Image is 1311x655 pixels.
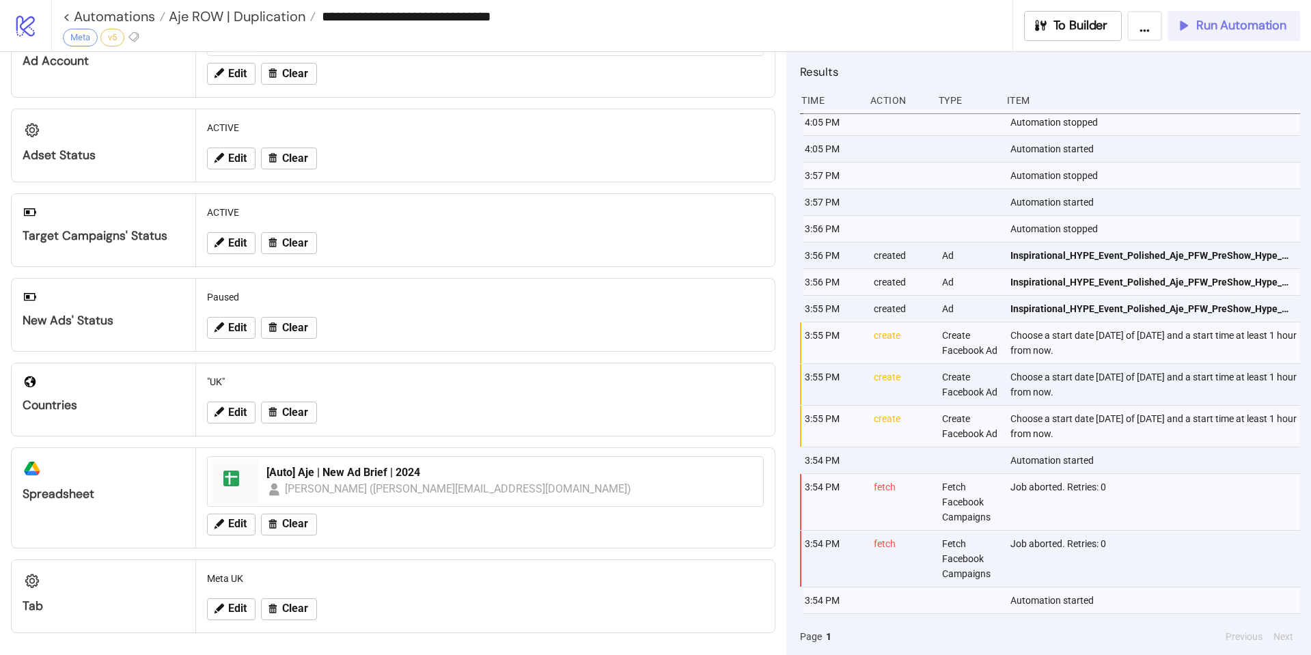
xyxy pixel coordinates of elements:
[261,148,317,169] button: Clear
[261,317,317,339] button: Clear
[1222,629,1267,644] button: Previous
[23,598,184,614] div: Tab
[803,447,862,473] div: 3:54 PM
[228,68,247,80] span: Edit
[800,87,859,113] div: Time
[282,152,308,165] span: Clear
[872,269,931,295] div: created
[1009,447,1303,473] div: Automation started
[207,148,256,169] button: Edit
[803,531,862,587] div: 3:54 PM
[941,322,999,363] div: Create Facebook Ad
[803,242,862,268] div: 3:56 PM
[803,296,862,322] div: 3:55 PM
[100,29,124,46] div: v5
[1269,629,1297,644] button: Next
[1009,136,1303,162] div: Automation started
[822,629,836,644] button: 1
[207,63,256,85] button: Edit
[228,602,247,615] span: Edit
[202,369,769,395] div: "UK"
[803,406,862,447] div: 3:55 PM
[872,406,931,447] div: create
[1010,296,1294,322] a: Inspirational_HYPE_Event_Polished_Aje_PFW_PreShow_Hype_VideoViews1_Video_20251001_Automatic_UK
[803,136,862,162] div: 4:05 PM
[941,242,999,268] div: Ad
[1006,87,1300,113] div: Item
[165,10,316,23] a: Aje ROW | Duplication
[282,602,308,615] span: Clear
[1009,531,1303,587] div: Job aborted. Retries: 0
[941,364,999,405] div: Create Facebook Ad
[285,480,632,497] div: [PERSON_NAME] ([PERSON_NAME][EMAIL_ADDRESS][DOMAIN_NAME])
[803,364,862,405] div: 3:55 PM
[23,313,184,329] div: New Ads' Status
[1009,163,1303,189] div: Automation stopped
[1053,18,1108,33] span: To Builder
[1009,109,1303,135] div: Automation stopped
[282,518,308,530] span: Clear
[207,317,256,339] button: Edit
[261,63,317,85] button: Clear
[1024,11,1122,41] button: To Builder
[228,322,247,334] span: Edit
[207,598,256,620] button: Edit
[23,148,184,163] div: Adset Status
[261,232,317,254] button: Clear
[1009,474,1303,530] div: Job aborted. Retries: 0
[1009,364,1303,405] div: Choose a start date [DATE] of [DATE] and a start time at least 1 hour from now.
[63,10,165,23] a: < Automations
[803,163,862,189] div: 3:57 PM
[23,398,184,413] div: Countries
[937,87,996,113] div: Type
[165,8,305,25] span: Aje ROW | Duplication
[202,566,769,591] div: Meta UK
[228,237,247,249] span: Edit
[1127,11,1162,41] button: ...
[941,474,999,530] div: Fetch Facebook Campaigns
[228,152,247,165] span: Edit
[1009,587,1303,613] div: Automation started
[207,232,256,254] button: Edit
[800,63,1300,81] h2: Results
[1009,216,1303,242] div: Automation stopped
[261,402,317,423] button: Clear
[207,402,256,423] button: Edit
[1010,301,1294,316] span: Inspirational_HYPE_Event_Polished_Aje_PFW_PreShow_Hype_VideoViews1_Video_20251001_Automatic_UK
[228,518,247,530] span: Edit
[872,242,931,268] div: created
[803,216,862,242] div: 3:56 PM
[941,406,999,447] div: Create Facebook Ad
[23,53,184,69] div: Ad Account
[800,629,822,644] span: Page
[803,587,862,613] div: 3:54 PM
[803,189,862,215] div: 3:57 PM
[1009,406,1303,447] div: Choose a start date [DATE] of [DATE] and a start time at least 1 hour from now.
[1009,322,1303,363] div: Choose a start date [DATE] of [DATE] and a start time at least 1 hour from now.
[228,406,247,419] span: Edit
[266,465,755,480] div: [Auto] Aje | New Ad Brief | 2024
[869,87,928,113] div: Action
[23,486,184,502] div: Spreadsheet
[872,296,931,322] div: created
[941,269,999,295] div: Ad
[872,364,931,405] div: create
[872,322,931,363] div: create
[282,322,308,334] span: Clear
[1009,189,1303,215] div: Automation started
[872,474,931,530] div: fetch
[1010,275,1294,290] span: Inspirational_HYPE_Event_Polished_Aje_PFW_PreShow_Hype_VideoViews2_Video_20251001_Automatic_UK
[941,296,999,322] div: Ad
[1010,269,1294,295] a: Inspirational_HYPE_Event_Polished_Aje_PFW_PreShow_Hype_VideoViews2_Video_20251001_Automatic_UK
[803,474,862,530] div: 3:54 PM
[1009,614,1303,640] div: Automation stopped
[261,598,317,620] button: Clear
[941,531,999,587] div: Fetch Facebook Campaigns
[803,322,862,363] div: 3:55 PM
[261,514,317,535] button: Clear
[872,531,931,587] div: fetch
[1010,242,1294,268] a: Inspirational_HYPE_Event_Polished_Aje_PFW_PreShow_Hype_VideoViews3_Video_20251001_Automatic_UK
[282,68,308,80] span: Clear
[1168,11,1300,41] button: Run Automation
[63,29,98,46] div: Meta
